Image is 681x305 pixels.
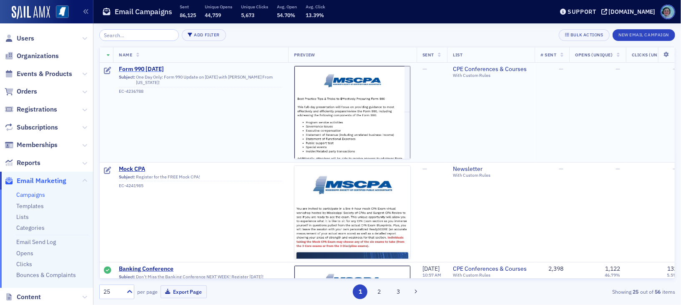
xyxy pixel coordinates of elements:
[16,224,45,231] a: Categories
[632,52,671,58] span: Clicks (Unique)
[180,4,196,10] p: Sent
[17,87,37,96] span: Orders
[453,52,462,58] span: List
[575,52,613,58] span: Opens (Unique)
[119,174,135,180] span: Subject:
[306,4,325,10] p: Avg. Click
[673,165,678,173] span: —
[180,12,196,18] span: 86,125
[5,51,59,61] a: Organizations
[241,4,268,10] p: Unique Clicks
[422,52,434,58] span: Sent
[453,73,529,78] div: With Custom Rules
[103,287,122,296] div: 25
[16,249,33,257] a: Opens
[241,12,254,18] span: 5,673
[119,74,282,87] div: One Day Only: Form 990 Update on [DATE] with [PERSON_NAME] From [US_STATE]!
[616,65,620,73] span: —
[119,52,132,58] span: Name
[16,191,45,198] a: Campaigns
[605,265,620,273] div: 1,122
[5,176,66,186] a: Email Marketing
[353,285,367,299] button: 1
[609,8,656,15] div: [DOMAIN_NAME]
[17,69,72,79] span: Events & Products
[613,30,675,38] a: New Email Campaign
[422,65,427,73] span: —
[119,265,282,273] a: Banking Conference
[17,292,41,302] span: Content
[12,6,50,19] img: SailAMX
[453,265,529,273] a: CPE Conferences & Courses
[277,12,295,18] span: 54.70%
[277,4,297,10] p: Avg. Open
[613,29,675,41] button: New Email Campaign
[667,272,678,278] div: 5.5%
[653,288,662,295] strong: 56
[540,265,563,273] div: 2,398
[453,66,529,73] a: CPE Conferences & Courses
[205,4,232,10] p: Unique Opens
[16,202,44,210] a: Templates
[119,183,282,188] div: EC-4241985
[568,8,596,15] div: Support
[119,165,282,173] a: Mock CPA
[119,74,135,85] span: Subject:
[104,267,112,275] div: Sent
[182,29,226,41] button: Add Filter
[119,274,282,282] div: Don't Miss the Banking Conference NEXT WEEK! Register [DATE]!
[422,272,441,278] time: 10:57 AM
[50,5,69,20] a: View Homepage
[489,288,675,295] div: Showing out of items
[16,271,76,279] a: Bounces & Complaints
[5,158,40,168] a: Reports
[56,5,69,18] img: SailAMX
[16,213,29,221] a: Lists
[137,288,158,295] label: per page
[17,34,34,43] span: Users
[391,285,405,299] button: 3
[17,105,57,114] span: Registrations
[601,9,658,15] button: [DOMAIN_NAME]
[17,123,58,132] span: Subscriptions
[453,165,529,173] a: Newsletter
[540,52,556,58] span: # Sent
[668,265,678,273] div: 132
[161,285,207,298] button: Export Page
[559,29,609,41] button: Bulk Actions
[5,123,58,132] a: Subscriptions
[5,87,37,96] a: Orders
[422,265,440,272] span: [DATE]
[104,67,112,75] div: Draft
[306,12,324,18] span: 13.39%
[631,288,640,295] strong: 25
[5,105,57,114] a: Registrations
[453,272,529,278] div: With Custom Rules
[673,65,678,73] span: —
[119,66,282,73] a: Form 990 [DATE]
[559,165,563,173] span: —
[119,89,282,94] div: EC-4236788
[16,238,56,246] a: Email Send Log
[605,272,620,278] div: 46.79%
[5,34,34,43] a: Users
[119,174,282,182] div: Register for the FREE Mock CPA!
[115,7,172,17] h1: Email Campaigns
[5,140,58,150] a: Memberships
[99,29,179,41] input: Search…
[17,140,58,150] span: Memberships
[422,165,427,173] span: —
[559,65,563,73] span: —
[119,274,135,280] span: Subject:
[205,12,221,18] span: 44,759
[17,158,40,168] span: Reports
[5,69,72,79] a: Events & Products
[570,33,603,37] div: Bulk Actions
